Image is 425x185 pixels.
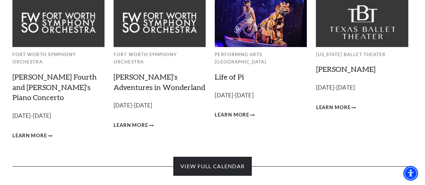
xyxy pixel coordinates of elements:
div: Accessibility Menu [403,166,418,181]
a: [PERSON_NAME]'s Adventures in Wonderland [114,72,205,92]
span: Learn More [114,121,148,130]
p: [DATE]-[DATE] [12,111,104,121]
span: Learn More [12,132,47,140]
a: Learn More Alice's Adventures in Wonderland [114,121,154,130]
p: Fort Worth Symphony Orchestra [12,51,104,66]
a: Learn More Brahms Fourth and Grieg's Piano Concerto [12,132,52,140]
span: Learn More [215,111,249,119]
p: [DATE]-[DATE] [114,101,206,110]
span: Learn More [316,103,350,112]
p: Fort Worth Symphony Orchestra [114,51,206,66]
a: Learn More Peter Pan [316,103,356,112]
p: [DATE]-[DATE] [316,83,408,93]
p: Performing Arts [GEOGRAPHIC_DATA] [215,51,307,66]
a: View Full Calendar [173,157,252,176]
a: Learn More Life of Pi [215,111,255,119]
p: [US_STATE] Ballet Theater [316,51,408,58]
a: Life of Pi [215,72,244,81]
p: [DATE]-[DATE] [215,91,307,100]
a: [PERSON_NAME] [316,64,375,74]
a: [PERSON_NAME] Fourth and [PERSON_NAME]'s Piano Concerto [12,72,97,102]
